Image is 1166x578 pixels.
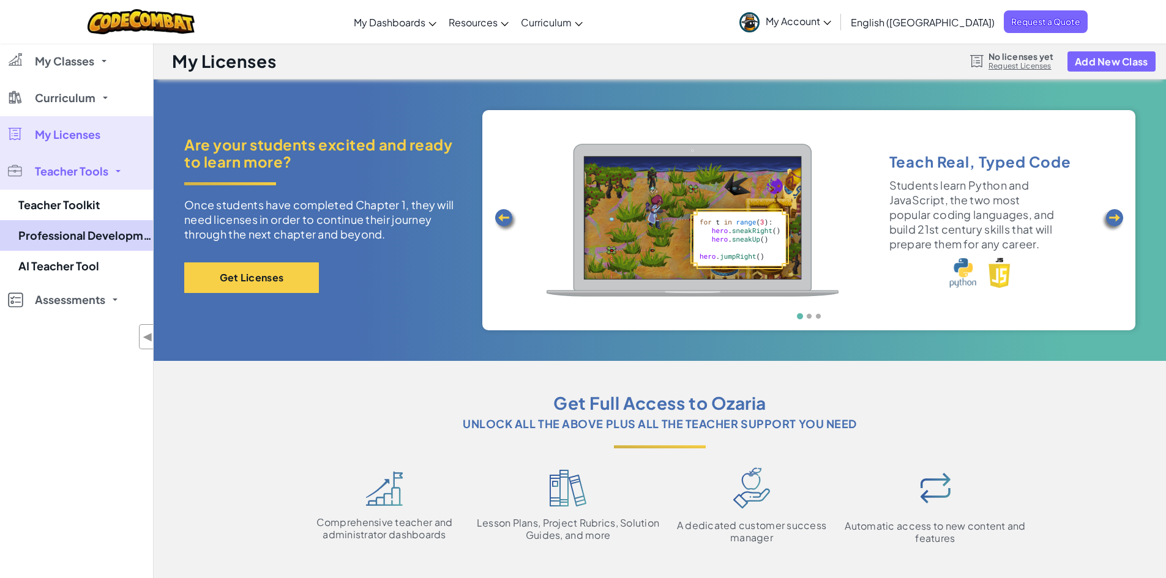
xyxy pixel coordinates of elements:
[35,92,95,103] span: Curriculum
[184,262,319,293] button: Get Licenses
[889,178,1061,251] p: Students learn Python and JavaScript, the two most popular coding languages, and build 21st centu...
[443,6,515,39] a: Resources
[949,258,976,288] img: python_logo.png
[476,517,660,541] span: Lesson Plans, Project Rubrics, Solution Guides, and more
[553,391,766,415] span: Get Full Access to Ozaria
[766,15,831,28] span: My Account
[889,152,1071,171] span: Teach Real, Typed Code
[88,9,195,34] img: CodeCombat logo
[493,208,518,232] img: Arrow_Left.png
[365,471,403,506] img: IconDashboard.svg
[733,2,837,41] a: My Account
[547,144,839,297] img: Device_1.png
[354,16,425,29] span: My Dashboards
[35,56,94,67] span: My Classes
[463,415,857,433] span: Unlock all the above plus all the teacher support you need
[35,129,100,140] span: My Licenses
[143,328,153,346] span: ◀
[845,6,1001,39] a: English ([GEOGRAPHIC_DATA])
[988,61,1053,71] a: Request Licenses
[739,12,760,32] img: avatar
[733,467,770,509] img: IconCustomerSuccess.svg
[1004,10,1088,33] a: Request a Quote
[35,294,105,305] span: Assessments
[172,50,276,73] h1: My Licenses
[988,258,1011,288] img: javascript_logo.png
[843,520,1027,544] span: Automatic access to new content and features
[521,16,572,29] span: Curriculum
[449,16,498,29] span: Resources
[1067,51,1156,72] button: Add New Class
[184,136,464,170] span: Are your students excited and ready to learn more?
[35,166,108,177] span: Teacher Tools
[1101,208,1125,232] img: Arrow_Left.png
[914,467,957,509] img: IconAutomaticAccess.svg
[348,6,443,39] a: My Dashboards
[851,16,995,29] span: English ([GEOGRAPHIC_DATA])
[988,51,1053,61] span: No licenses yet
[515,6,589,39] a: Curriculum
[660,519,843,544] span: A dedicated customer success manager
[550,470,586,506] img: IconLessonPlans.svg
[293,516,476,541] span: Comprehensive teacher and administrator dashboards
[184,198,464,242] p: Once students have completed Chapter 1, they will need licenses in order to continue their journe...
